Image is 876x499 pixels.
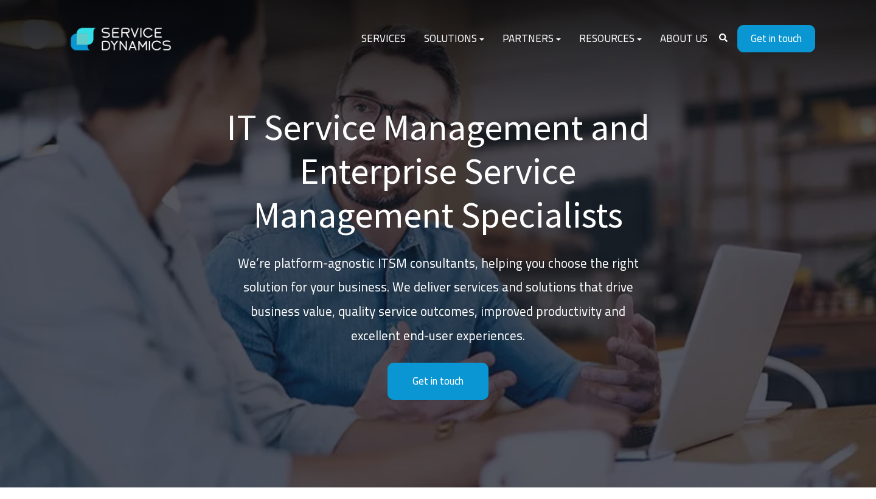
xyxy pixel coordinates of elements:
[352,24,717,54] div: Navigation Menu
[225,251,651,349] p: We’re platform-agnostic ITSM consultants, helping you choose the right solution for your business...
[737,25,815,52] a: Get in touch
[493,24,570,54] a: Partners
[388,363,488,400] a: Get in touch
[570,24,651,54] a: Resources
[415,24,493,54] a: Solutions
[352,24,415,54] a: Services
[61,16,182,63] img: Service Dynamics Logo - White
[225,105,651,237] h1: IT Service Management and Enterprise Service Management Specialists
[651,24,717,54] a: About Us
